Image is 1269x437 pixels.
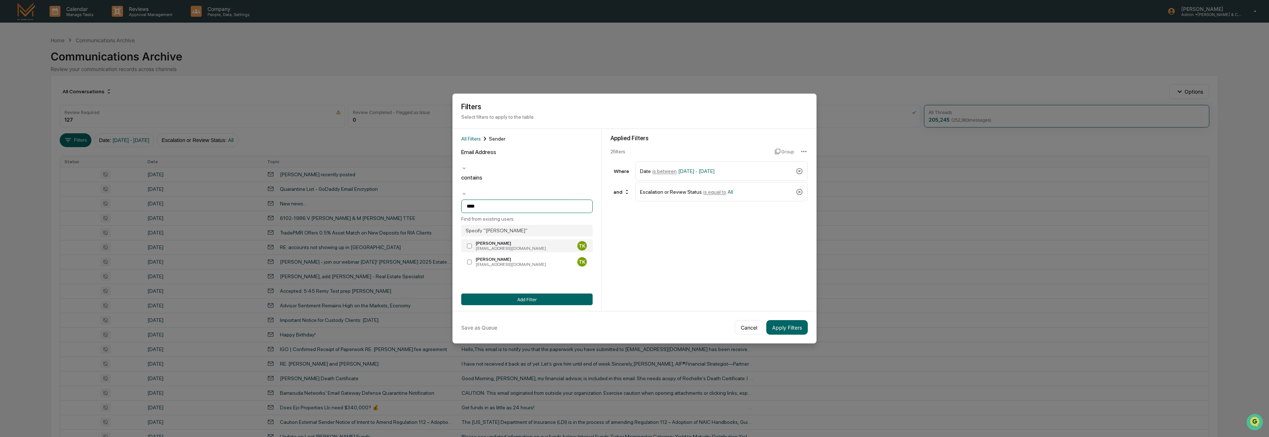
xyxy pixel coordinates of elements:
[467,244,472,248] input: [PERSON_NAME][EMAIL_ADDRESS][DOMAIN_NAME]TK
[7,106,13,112] div: 🔎
[461,102,808,111] h2: Filters
[610,149,769,154] div: 2 filter s
[610,186,633,198] div: and
[15,106,46,113] span: Data Lookup
[53,92,59,98] div: 🗄️
[51,123,88,129] a: Powered byPylon
[476,257,574,262] div: [PERSON_NAME]
[7,92,13,98] div: 🖐️
[577,257,587,267] div: TK
[7,15,133,27] p: How can we help?
[610,135,808,142] div: Applied Filters
[476,262,574,267] div: [EMAIL_ADDRESS][DOMAIN_NAME]
[775,146,794,157] button: Group
[4,103,49,116] a: 🔎Data Lookup
[489,136,505,142] span: Sender
[461,225,593,236] div: Specify " [PERSON_NAME] "
[50,89,93,102] a: 🗄️Attestations
[461,174,593,181] div: contains
[60,92,90,99] span: Attestations
[461,149,593,155] div: Email Address
[640,185,793,198] div: Escalation or Review Status
[640,165,793,177] div: Date
[577,241,587,251] div: TK
[4,89,50,102] a: 🖐️Preclearance
[25,63,92,69] div: We're available if you need us!
[476,246,574,251] div: [EMAIL_ADDRESS][DOMAIN_NAME]
[476,241,574,246] div: [PERSON_NAME]
[652,168,677,174] span: is between
[610,168,632,174] div: Where
[735,320,763,335] button: Cancel
[703,189,726,195] span: is equal to
[1246,413,1265,433] iframe: Open customer support
[461,136,481,142] span: All Filters
[678,168,715,174] span: [DATE] - [DATE]
[72,123,88,129] span: Pylon
[461,320,497,335] button: Save as Queue
[467,260,472,264] input: [PERSON_NAME][EMAIL_ADDRESS][DOMAIN_NAME]TK
[15,92,47,99] span: Preclearance
[766,320,808,335] button: Apply Filters
[461,216,593,222] div: Find from existing users
[728,189,733,195] span: All
[124,58,133,67] button: Start new chat
[7,56,20,69] img: 1746055101610-c473b297-6a78-478c-a979-82029cc54cd1
[25,56,119,63] div: Start new chat
[461,114,808,120] p: Select filters to apply to the table.
[461,294,593,305] button: Add Filter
